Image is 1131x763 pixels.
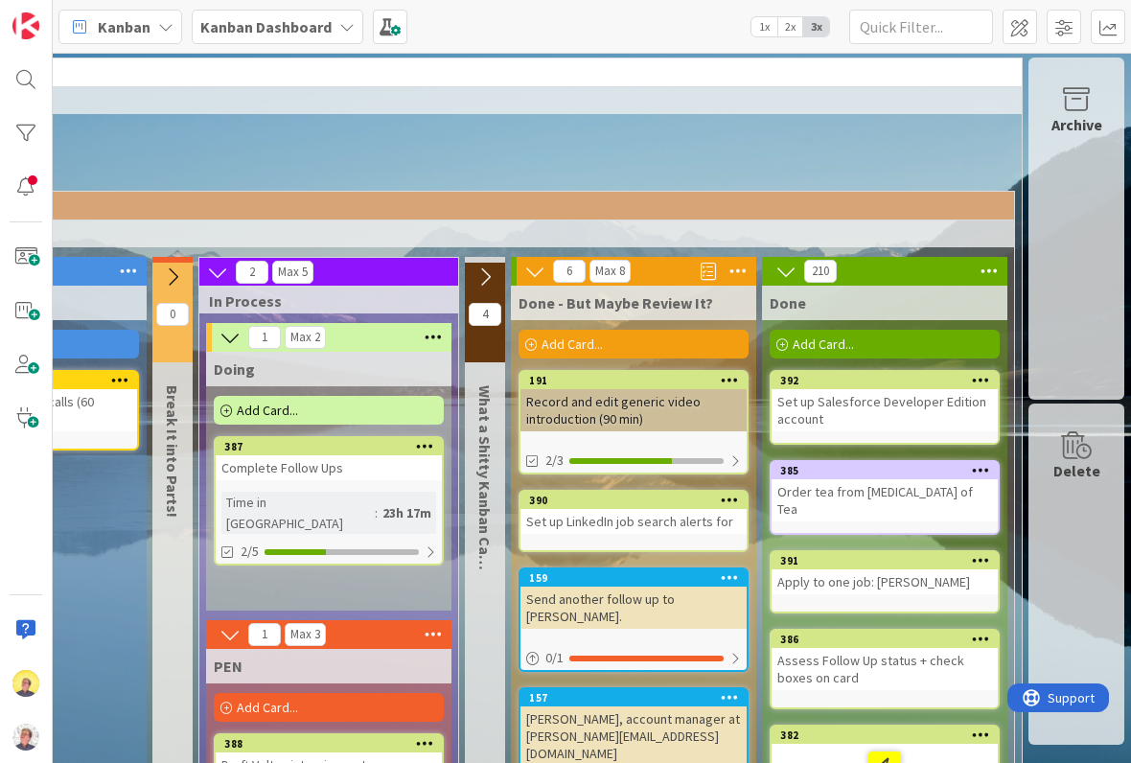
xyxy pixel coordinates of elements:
div: Apply to one job: [PERSON_NAME] [772,569,998,594]
div: 157 [520,689,747,706]
div: 387 [216,438,442,455]
div: 191 [520,372,747,389]
span: 4 [469,303,501,326]
div: Assess Follow Up status + check boxes on card [772,648,998,690]
div: 390 [529,494,747,507]
span: 2x [777,17,803,36]
div: Set up Salesforce Developer Edition account [772,389,998,431]
span: : [375,502,378,523]
span: 2/5 [241,542,259,562]
b: Kanban Dashboard [200,17,332,36]
span: Kanban [98,15,150,38]
div: 390 [520,492,747,509]
div: 390Set up LinkedIn job search alerts for [520,492,747,534]
div: 191 [529,374,747,387]
div: 157 [529,691,747,705]
div: Record and edit generic video introduction (90 min) [520,389,747,431]
span: 0 / 1 [545,648,564,668]
img: avatar [12,724,39,751]
span: 0 [156,303,189,326]
div: Send another follow up to [PERSON_NAME]. [520,587,747,629]
div: 388 [224,737,442,751]
div: 391Apply to one job: [PERSON_NAME] [772,552,998,594]
div: 392 [772,372,998,389]
span: PEN [214,657,242,676]
div: 385 [772,462,998,479]
span: What a Shitty Kanban Card! [475,385,495,574]
div: Complete Follow Ups [216,455,442,480]
span: Add Card... [237,402,298,419]
span: 6 [553,260,586,283]
span: 1 [248,326,281,349]
div: Order tea from [MEDICAL_DATA] of Tea [772,479,998,521]
div: Max 3 [290,630,320,639]
div: Archive [1051,113,1102,136]
div: 23h 17m [378,502,436,523]
span: 210 [804,260,837,283]
div: Max 5 [278,267,308,277]
span: 2/3 [545,451,564,471]
div: 191Record and edit generic video introduction (90 min) [520,372,747,431]
div: 388 [216,735,442,752]
span: Support [40,3,87,26]
img: JW [12,670,39,697]
div: 385 [780,464,998,477]
div: 392Set up Salesforce Developer Edition account [772,372,998,431]
span: Doing [214,359,255,379]
div: 385Order tea from [MEDICAL_DATA] of Tea [772,462,998,521]
span: Add Card... [237,699,298,716]
div: 386 [772,631,998,648]
div: 159Send another follow up to [PERSON_NAME]. [520,569,747,629]
div: 391 [772,552,998,569]
div: 386 [780,633,998,646]
span: Add Card... [542,335,603,353]
div: 387Complete Follow Ups [216,438,442,480]
span: 3x [803,17,829,36]
div: 0/1 [520,646,747,670]
span: Done [770,293,806,312]
input: Quick Filter... [849,10,993,44]
span: 1 [248,623,281,646]
span: Add Card... [793,335,854,353]
div: 391 [780,554,998,567]
img: Visit kanbanzone.com [12,12,39,39]
div: 159 [520,569,747,587]
span: 1x [751,17,777,36]
div: Max 2 [290,333,320,342]
span: Done - But Maybe Review It? [519,293,713,312]
div: 386Assess Follow Up status + check boxes on card [772,631,998,690]
div: Max 8 [595,266,625,276]
div: 159 [529,571,747,585]
div: 387 [224,440,442,453]
div: Delete [1053,459,1100,482]
div: 382 [780,728,998,742]
div: 382 [772,727,998,744]
div: Set up LinkedIn job search alerts for [520,509,747,534]
div: Time in [GEOGRAPHIC_DATA] [221,492,375,534]
span: Break It into Parts! [163,385,182,518]
span: 2 [236,261,268,284]
span: In Process [209,291,434,311]
div: 392 [780,374,998,387]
